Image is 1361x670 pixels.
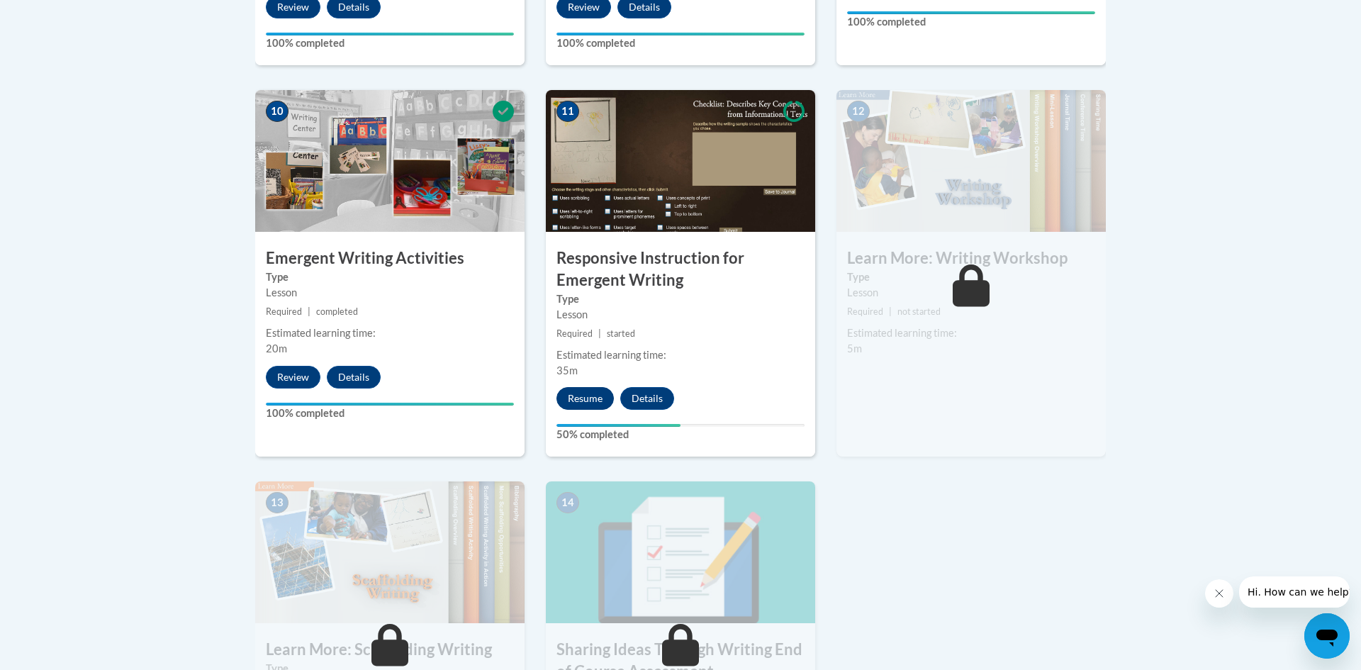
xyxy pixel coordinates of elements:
img: Course Image [836,90,1106,232]
span: started [607,328,635,339]
span: Required [266,306,302,317]
iframe: Close message [1205,579,1233,608]
img: Course Image [546,481,815,623]
button: Details [620,387,674,410]
h3: Learn More: Scaffolding Writing [255,639,525,661]
span: not started [897,306,941,317]
label: 100% completed [266,406,514,421]
img: Course Image [255,481,525,623]
label: 50% completed [556,427,805,442]
span: 35m [556,364,578,376]
label: 100% completed [847,14,1095,30]
label: Type [556,291,805,307]
div: Your progress [556,33,805,35]
span: 10 [266,101,289,122]
span: Required [556,328,593,339]
span: 5m [847,342,862,354]
span: 12 [847,101,870,122]
div: Your progress [266,33,514,35]
label: 100% completed [266,35,514,51]
span: 11 [556,101,579,122]
div: Lesson [847,285,1095,301]
div: Estimated learning time: [266,325,514,341]
div: Your progress [556,424,680,427]
span: 13 [266,492,289,513]
h3: Emergent Writing Activities [255,247,525,269]
div: Estimated learning time: [556,347,805,363]
div: Estimated learning time: [847,325,1095,341]
span: Hi. How can we help? [9,10,115,21]
label: Type [266,269,514,285]
span: | [889,306,892,317]
img: Course Image [255,90,525,232]
h3: Responsive Instruction for Emergent Writing [546,247,815,291]
button: Resume [556,387,614,410]
iframe: Button to launch messaging window [1304,613,1350,659]
span: completed [316,306,358,317]
iframe: Message from company [1239,576,1350,608]
div: Lesson [266,285,514,301]
div: Your progress [847,11,1095,14]
button: Details [327,366,381,389]
div: Your progress [266,403,514,406]
button: Review [266,366,320,389]
label: 100% completed [556,35,805,51]
div: Lesson [556,307,805,323]
img: Course Image [546,90,815,232]
span: | [598,328,601,339]
span: | [308,306,310,317]
span: 20m [266,342,287,354]
span: Required [847,306,883,317]
label: Type [847,269,1095,285]
span: 14 [556,492,579,513]
h3: Learn More: Writing Workshop [836,247,1106,269]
